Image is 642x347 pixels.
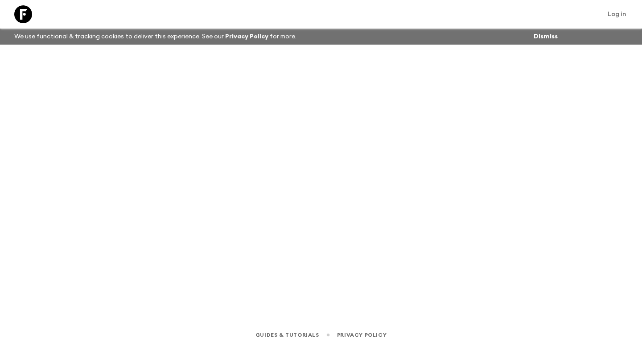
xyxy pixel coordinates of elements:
a: Log in [603,8,631,21]
p: We use functional & tracking cookies to deliver this experience. See our for more. [11,29,300,45]
button: Dismiss [531,30,560,43]
a: Privacy Policy [337,330,387,340]
a: Privacy Policy [225,33,268,40]
a: Guides & Tutorials [255,330,319,340]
